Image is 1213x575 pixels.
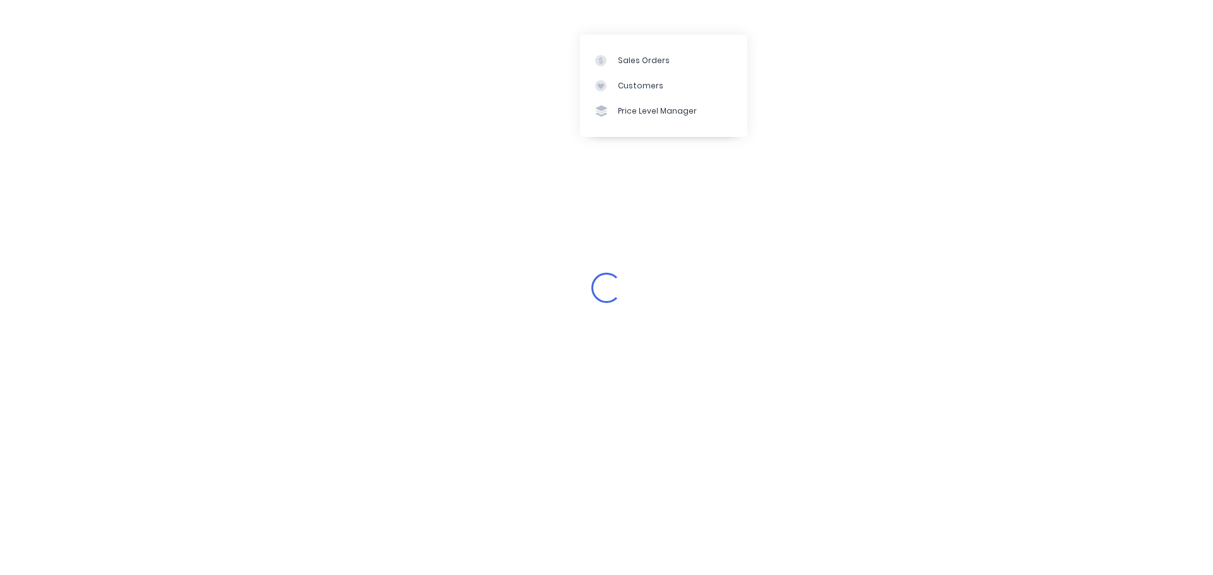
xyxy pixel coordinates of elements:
[580,98,747,124] a: Price Level Manager
[618,80,663,92] div: Customers
[618,105,697,117] div: Price Level Manager
[580,47,747,73] a: Sales Orders
[580,73,747,98] a: Customers
[618,55,670,66] div: Sales Orders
